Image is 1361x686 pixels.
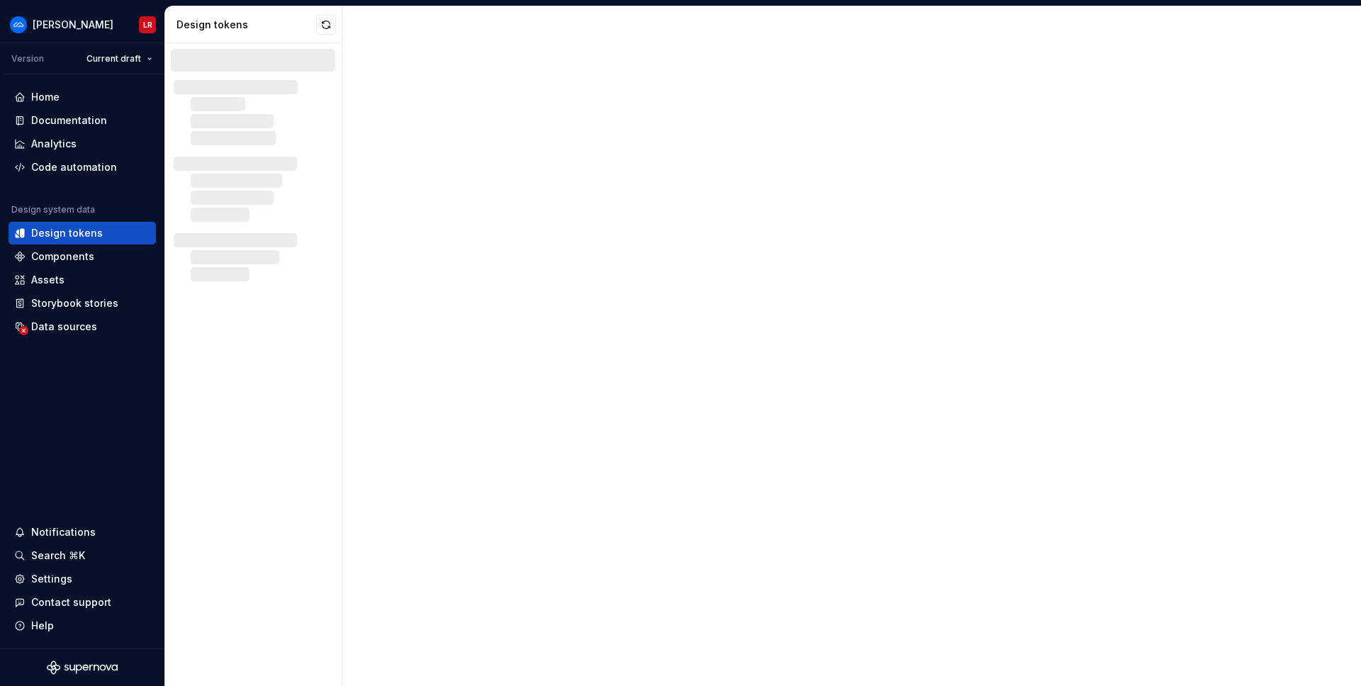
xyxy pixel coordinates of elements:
[33,18,113,32] div: [PERSON_NAME]
[31,595,111,609] div: Contact support
[31,226,103,240] div: Design tokens
[31,90,60,104] div: Home
[11,204,95,215] div: Design system data
[9,269,156,291] a: Assets
[9,292,156,315] a: Storybook stories
[9,109,156,132] a: Documentation
[31,273,65,287] div: Assets
[9,544,156,567] button: Search ⌘K
[86,53,141,64] span: Current draft
[31,296,118,310] div: Storybook stories
[80,49,159,69] button: Current draft
[9,315,156,338] a: Data sources
[31,160,117,174] div: Code automation
[31,249,94,264] div: Components
[47,660,118,675] svg: Supernova Logo
[9,614,156,637] button: Help
[31,549,85,563] div: Search ⌘K
[31,137,77,151] div: Analytics
[31,525,96,539] div: Notifications
[9,86,156,108] a: Home
[177,18,316,32] div: Design tokens
[31,320,97,334] div: Data sources
[31,113,107,128] div: Documentation
[10,16,27,33] img: 05de7b0f-0379-47c0-a4d1-3cbae06520e4.png
[9,156,156,179] a: Code automation
[9,568,156,590] a: Settings
[3,9,162,40] button: [PERSON_NAME]LR
[9,133,156,155] a: Analytics
[31,619,54,633] div: Help
[143,19,152,30] div: LR
[9,591,156,614] button: Contact support
[9,521,156,544] button: Notifications
[9,245,156,268] a: Components
[9,222,156,244] a: Design tokens
[31,572,72,586] div: Settings
[11,53,44,64] div: Version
